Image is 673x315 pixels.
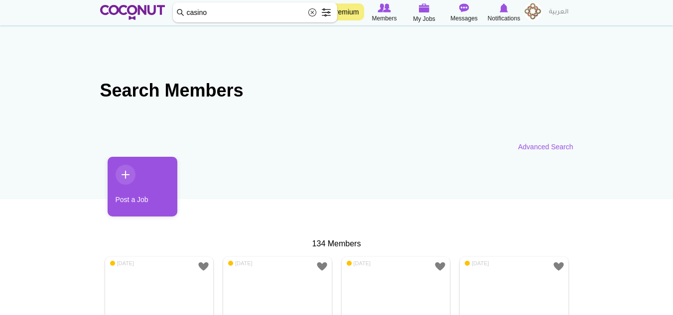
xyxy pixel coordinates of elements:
a: Browse Members Members [365,2,404,23]
span: Notifications [488,13,520,23]
a: Add to Favourites [197,260,210,273]
a: Go Premium [315,3,364,20]
li: 1 / 1 [100,157,170,224]
img: Messages [459,3,469,12]
span: [DATE] [347,260,371,267]
img: Browse Members [378,3,391,12]
a: Messages Messages [444,2,484,23]
img: Home [100,5,165,20]
a: Post a Job [108,157,177,216]
a: My Jobs My Jobs [404,2,444,24]
a: Add to Favourites [552,260,565,273]
span: [DATE] [110,260,135,267]
span: [DATE] [465,260,489,267]
h2: Search Members [100,79,573,103]
a: Notifications Notifications [484,2,524,23]
div: 134 Members [100,238,573,250]
span: [DATE] [228,260,253,267]
a: Advanced Search [518,142,573,152]
span: My Jobs [413,14,435,24]
a: Add to Favourites [434,260,446,273]
img: My Jobs [419,3,430,12]
img: Notifications [500,3,508,12]
a: Add to Favourites [316,260,328,273]
span: Messages [450,13,478,23]
a: العربية [544,2,573,22]
input: Search members by role or city [173,2,337,22]
span: Members [372,13,397,23]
